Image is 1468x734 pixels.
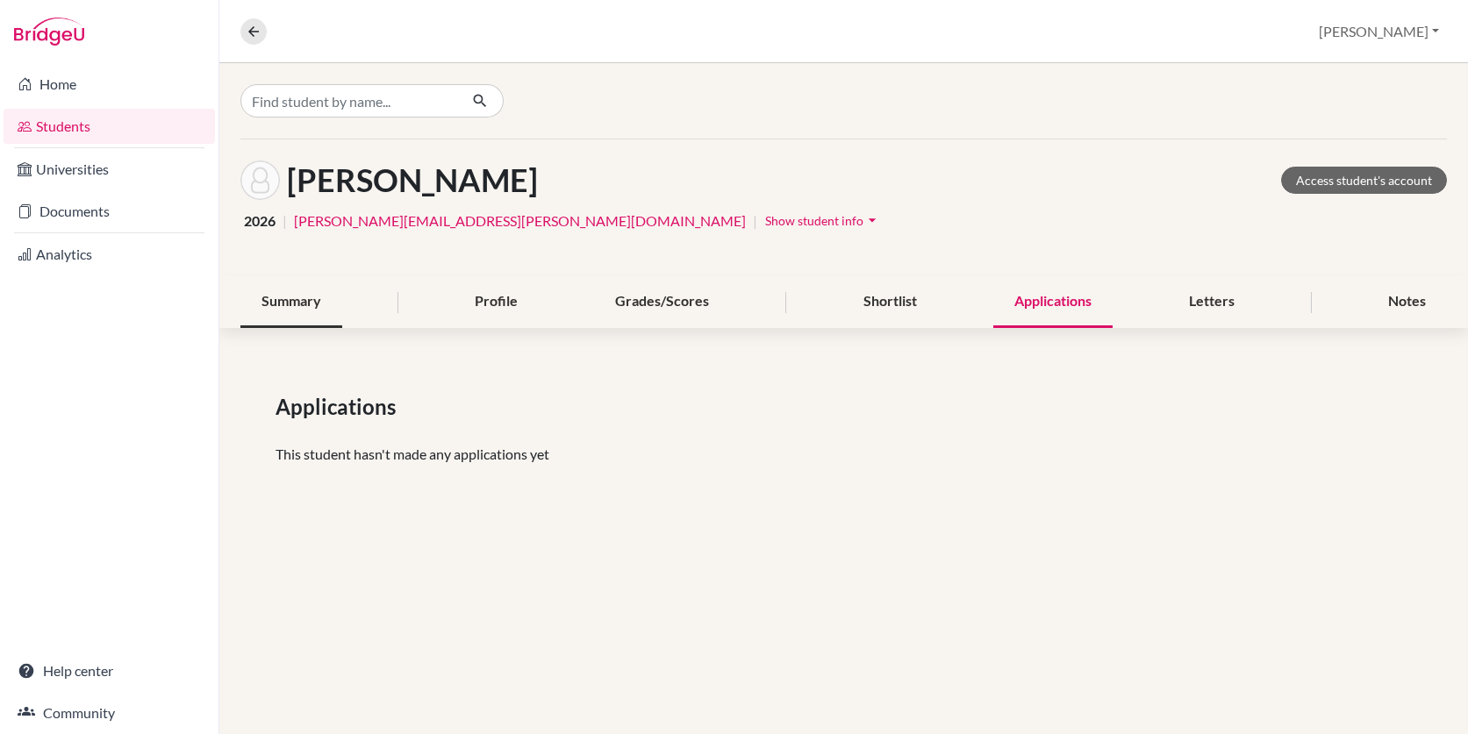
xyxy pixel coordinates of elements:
[4,194,215,229] a: Documents
[4,152,215,187] a: Universities
[276,391,403,423] span: Applications
[240,160,280,200] img: Jeremiah Guerra's avatar
[842,276,938,328] div: Shortlist
[283,210,287,232] span: |
[240,84,458,118] input: Find student by name...
[1168,276,1256,328] div: Letters
[1311,15,1447,48] button: [PERSON_NAME]
[240,276,342,328] div: Summary
[244,210,276,232] span: 2026
[993,276,1113,328] div: Applications
[764,207,882,234] button: Show student infoarrow_drop_down
[14,18,84,46] img: Bridge-U
[753,210,757,232] span: |
[765,213,863,228] span: Show student info
[294,210,746,232] a: [PERSON_NAME][EMAIL_ADDRESS][PERSON_NAME][DOMAIN_NAME]
[4,109,215,144] a: Students
[1367,276,1447,328] div: Notes
[276,444,1412,465] p: This student hasn't made any applications yet
[1281,167,1447,194] a: Access student's account
[4,67,215,102] a: Home
[4,237,215,272] a: Analytics
[4,653,215,688] a: Help center
[454,276,539,328] div: Profile
[4,695,215,730] a: Community
[594,276,730,328] div: Grades/Scores
[287,161,538,199] h1: [PERSON_NAME]
[863,211,881,229] i: arrow_drop_down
